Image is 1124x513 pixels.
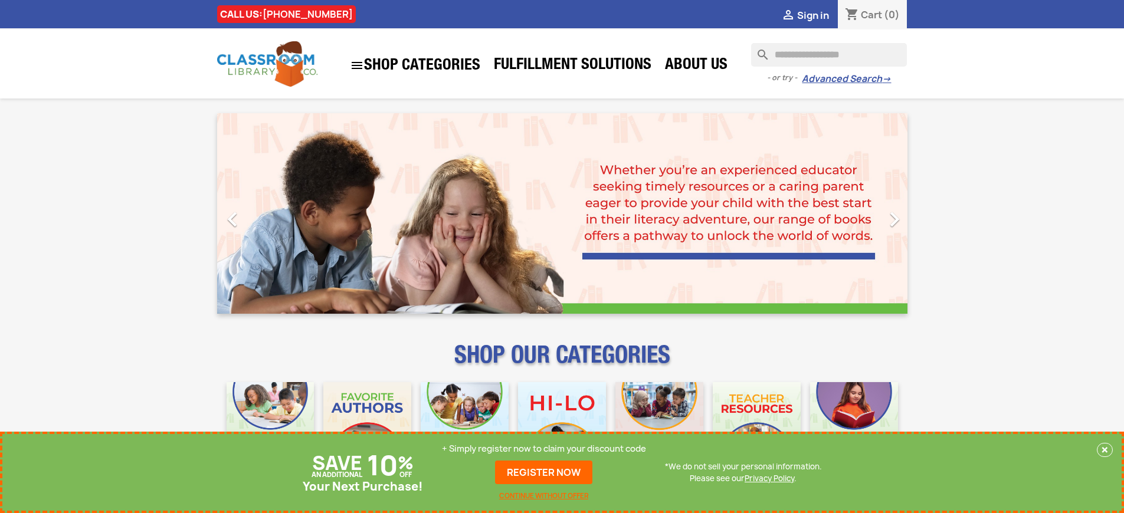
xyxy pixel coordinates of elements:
p: SHOP OUR CATEGORIES [217,351,907,373]
a: SHOP CATEGORIES [344,52,486,78]
a: Advanced Search→ [802,73,891,85]
a: Next [804,113,907,314]
img: CLC_Favorite_Authors_Mobile.jpg [323,382,411,470]
a: [PHONE_NUMBER] [263,8,353,21]
span: - or try - [767,72,802,84]
img: CLC_Teacher_Resources_Mobile.jpg [713,382,801,470]
i: search [751,43,765,57]
input: Search [751,43,907,67]
img: CLC_Dyslexia_Mobile.jpg [810,382,898,470]
ul: Carousel container [217,113,907,314]
span: Cart [861,8,882,21]
i: shopping_cart [845,8,859,22]
a:  Sign in [781,9,829,22]
span: (0) [884,8,900,21]
img: CLC_Fiction_Nonfiction_Mobile.jpg [615,382,703,470]
a: Fulfillment Solutions [488,54,657,78]
i:  [350,58,364,73]
img: Classroom Library Company [217,41,317,87]
a: About Us [659,54,733,78]
img: CLC_Phonics_And_Decodables_Mobile.jpg [421,382,509,470]
span: Sign in [797,9,829,22]
img: CLC_Bulk_Mobile.jpg [227,382,314,470]
i:  [880,205,909,234]
span: → [882,73,891,85]
a: Previous [217,113,321,314]
img: CLC_HiLo_Mobile.jpg [518,382,606,470]
div: CALL US: [217,5,356,23]
i:  [781,9,795,23]
i:  [218,205,247,234]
